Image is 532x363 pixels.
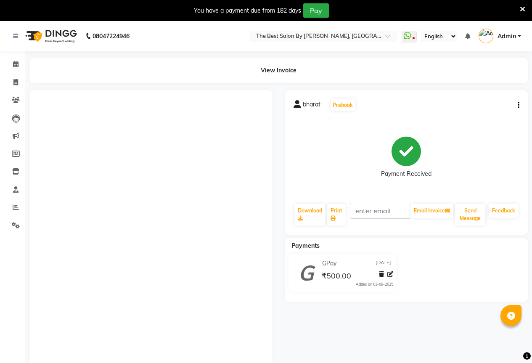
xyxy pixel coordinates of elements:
div: You have a payment due from 182 days [194,6,301,15]
span: GPay [322,259,336,268]
span: ₹500.00 [322,271,351,283]
div: View Invoice [29,58,528,83]
button: Send Message [455,204,485,225]
input: enter email [350,203,410,219]
img: logo [21,24,79,48]
a: Feedback [489,204,519,218]
div: Payment Received [381,170,431,178]
a: Download [294,204,326,225]
div: Added on 03-09-2025 [356,281,393,287]
b: 08047224946 [93,24,130,48]
button: Prebook [331,99,355,111]
span: [DATE] [376,259,391,268]
a: Print [327,204,346,225]
iframe: chat widget [497,329,524,355]
span: Payments [291,242,320,249]
span: bharat [303,100,320,112]
button: Pay [303,3,329,18]
span: Admin [498,32,516,41]
button: Email Invoice [410,204,453,218]
img: Admin [479,29,493,43]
